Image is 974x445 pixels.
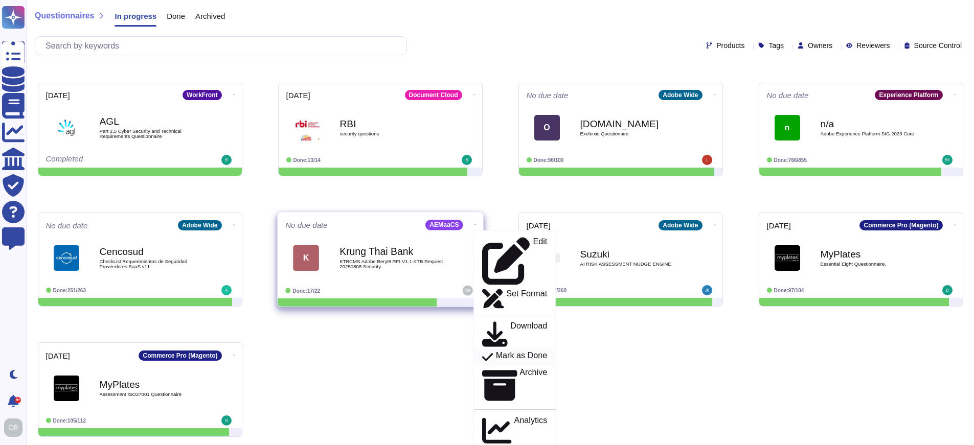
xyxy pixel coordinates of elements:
a: Mark as Done [473,349,555,366]
img: user [702,285,712,295]
span: Owners [808,42,832,49]
div: O [534,115,560,140]
div: n [775,115,800,140]
div: AEMaaCS [425,220,463,230]
p: Set Format [506,290,547,309]
span: Essential Eight Questionnaire. [821,262,923,267]
span: [DATE] [46,91,70,99]
a: Set Format [473,287,555,311]
img: Logo [775,245,800,271]
div: Adobe Wide [659,220,702,230]
span: Done: 105/112 [53,418,86,424]
div: K [293,245,319,271]
span: Assessment ISO27001 Questionnaire [100,392,202,397]
span: CheckList Requerimientos de Seguridad Proveedores SaaS v11 [100,259,202,269]
span: Source Control [914,42,962,49]
img: user [462,286,472,296]
b: RBI [340,119,442,129]
span: Done: 17/22 [292,288,320,293]
img: user [221,285,232,295]
p: Archive [519,368,547,403]
b: Krung Thai Bank [339,247,443,256]
span: No due date [767,91,809,99]
img: Logo [54,376,79,401]
span: [DATE] [527,222,551,229]
div: Commerce Pro (Magento) [859,220,942,230]
span: Adobe Experience Platform SIG 2023 Core [821,131,923,136]
div: Commerce Pro (Magento) [139,350,221,361]
div: 9+ [15,397,21,403]
span: security questions [340,131,442,136]
span: [DATE] [46,352,70,360]
a: Edit [473,235,555,287]
a: Download [473,319,555,349]
span: No due date [527,91,569,99]
div: Adobe Wide [659,90,702,100]
button: user [2,416,30,439]
p: Edit [533,238,547,285]
div: WorkFront [183,90,221,100]
img: user [702,155,712,165]
span: No due date [46,222,88,229]
b: [DOMAIN_NAME] [580,119,683,129]
span: Tags [768,42,784,49]
img: Logo [54,115,79,140]
span: Archived [195,12,225,20]
div: Document Cloud [405,90,462,100]
span: Part 2.5 Cyber Security and Technical Requirements Questionnaire [100,129,202,138]
p: Download [510,322,547,347]
img: Logo [294,115,320,140]
b: MyPlates [821,249,923,259]
span: Reviewers [856,42,890,49]
b: MyPlates [100,380,202,389]
img: Logo [54,245,79,271]
div: Completed [46,155,171,165]
span: Done: 766/855 [774,157,807,163]
span: KTBCMS Adobe Beryl8 RFI V1.1 KTB Request 20250808 Security [339,259,443,269]
span: Questionnaires [35,12,94,20]
img: user [942,285,953,295]
span: Exeleixis Questionaire [580,131,683,136]
b: Cencosud [100,247,202,256]
span: [DATE] [286,91,310,99]
img: user [942,155,953,165]
span: Done: 13/14 [293,157,321,163]
img: user [221,415,232,426]
span: Done [167,12,185,20]
span: Done: 97/104 [774,288,804,293]
b: AGL [100,116,202,126]
p: Mark as Done [495,352,547,364]
span: No due date [285,221,328,229]
span: Done: 251/263 [53,288,86,293]
img: user [221,155,232,165]
a: Archive [473,366,555,405]
img: user [462,155,472,165]
div: Adobe Wide [178,220,221,230]
b: n/a [821,119,923,129]
span: Products [716,42,744,49]
img: user [4,418,22,437]
b: Suzuki [580,249,683,259]
input: Search by keywords [40,37,406,55]
div: Experience Platform [875,90,942,100]
span: AI RISK ASSESSMENT NUDGE ENGINE [580,262,683,267]
span: In progress [115,12,156,20]
span: [DATE] [767,222,791,229]
span: Done: 96/100 [534,157,564,163]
